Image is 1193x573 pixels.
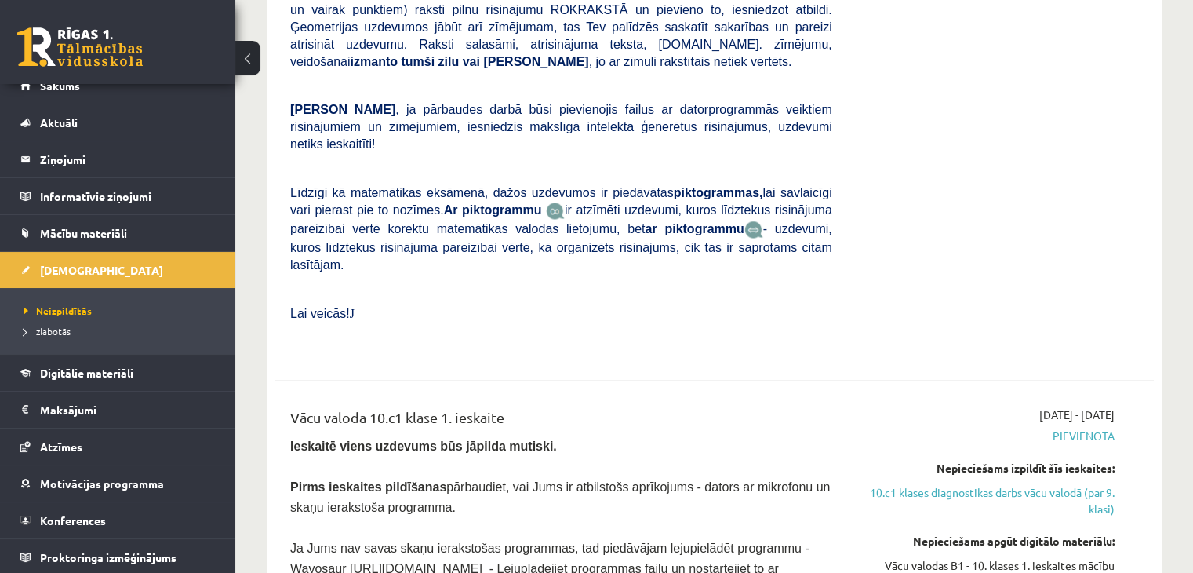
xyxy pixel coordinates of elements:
[40,550,176,564] span: Proktoringa izmēģinājums
[20,68,216,104] a: Sākums
[290,186,832,217] span: Līdzīgi kā matemātikas eksāmenā, dažos uzdevumos ir piedāvātas lai savlaicīgi vari pierast pie to...
[856,427,1115,443] span: Pievienota
[20,355,216,391] a: Digitālie materiāli
[290,203,832,235] span: ir atzīmēti uzdevumi, kuros līdztekus risinājuma pareizībai vērtē korektu matemātikas valodas lie...
[17,27,143,67] a: Rīgas 1. Tālmācības vidusskola
[24,304,220,318] a: Neizpildītās
[645,222,744,235] b: ar piktogrammu
[24,325,71,338] span: Izlabotās
[350,307,355,320] span: J
[856,459,1115,476] div: Nepieciešams izpildīt šīs ieskaites:
[40,141,216,177] legend: Ziņojumi
[290,307,350,320] span: Lai veicās!
[290,406,832,435] div: Vācu valoda 10.c1 klase 1. ieskaite
[40,115,78,130] span: Aktuāli
[20,215,216,251] a: Mācību materiāli
[40,440,82,454] span: Atzīmes
[40,392,216,428] legend: Maksājumi
[20,392,216,428] a: Maksājumi
[401,55,588,68] b: tumši zilu vai [PERSON_NAME]
[856,484,1115,516] a: 10.c1 klases diagnostikas darbs vācu valodā (par 9. klasi)
[24,305,92,317] span: Neizpildītās
[40,366,133,380] span: Digitālie materiāli
[290,480,830,513] span: pārbaudiet, vai Jums ir atbilstošs aprīkojums - dators ar mikrofonu un skaņu ierakstoša programma.
[856,532,1115,549] div: Nepieciešams apgūt digitālo materiālu:
[20,252,216,288] a: [DEMOGRAPHIC_DATA]
[20,465,216,502] a: Motivācijas programma
[20,178,216,214] a: Informatīvie ziņojumi
[290,222,832,272] span: - uzdevumi, kuros līdztekus risinājuma pareizībai vērtē, kā organizēts risinājums, cik tas ir sap...
[20,104,216,141] a: Aktuāli
[444,203,542,217] b: Ar piktogrammu
[674,186,763,199] b: piktogrammas,
[351,55,398,68] b: izmanto
[40,513,106,527] span: Konferences
[40,78,80,93] span: Sākums
[1039,406,1115,422] span: [DATE] - [DATE]
[20,141,216,177] a: Ziņojumi
[290,439,557,452] strong: Ieskaitē viens uzdevums būs jāpilda mutiski.
[20,502,216,538] a: Konferences
[744,221,763,239] img: wKvN42sLe3LLwAAAABJRU5ErkJggg==
[40,263,163,277] span: [DEMOGRAPHIC_DATA]
[290,103,395,116] span: [PERSON_NAME]
[546,202,565,220] img: JfuEzvunn4EvwAAAAASUVORK5CYII=
[24,324,220,338] a: Izlabotās
[40,476,164,491] span: Motivācijas programma
[40,226,127,240] span: Mācību materiāli
[40,178,216,214] legend: Informatīvie ziņojumi
[290,480,446,493] strong: Pirms ieskaites pildīšanas
[290,103,832,151] span: , ja pārbaudes darbā būsi pievienojis failus ar datorprogrammās veiktiem risinājumiem un zīmējumi...
[20,429,216,465] a: Atzīmes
